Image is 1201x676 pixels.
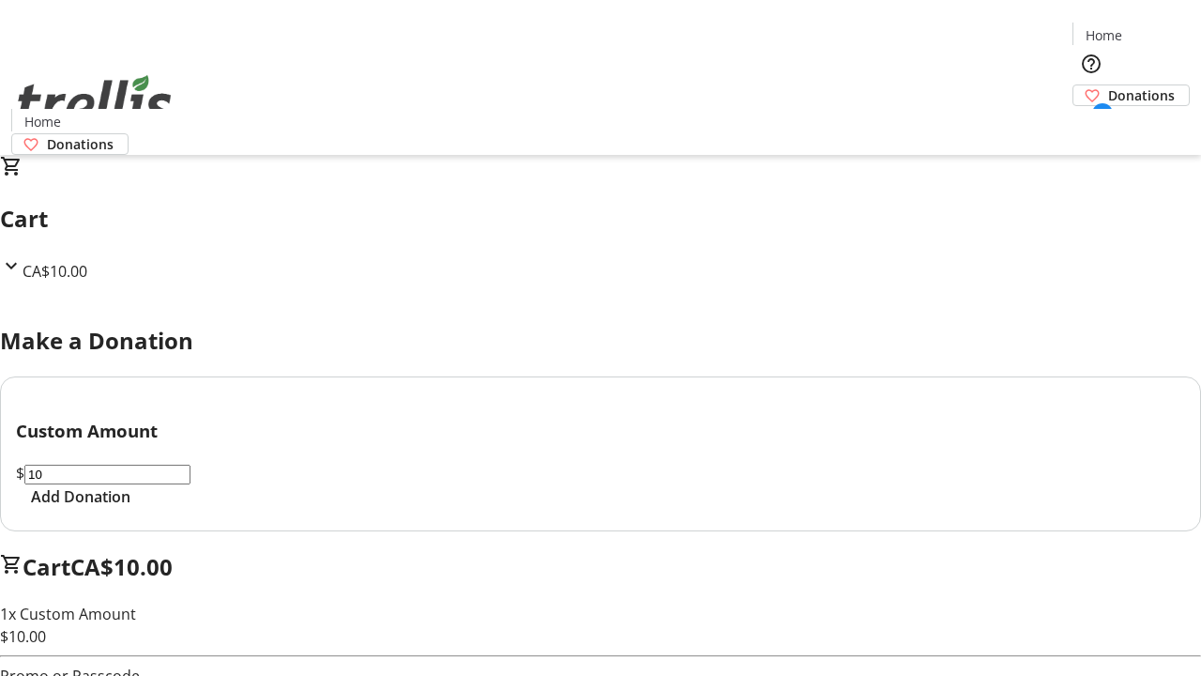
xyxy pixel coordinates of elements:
span: CA$10.00 [70,551,173,582]
span: Home [24,112,61,131]
span: Donations [47,134,114,154]
span: Donations [1108,85,1175,105]
span: CA$10.00 [23,261,87,282]
input: Donation Amount [24,465,190,484]
img: Orient E2E Organization ELzzEJYDvm's Logo [11,54,178,148]
h3: Custom Amount [16,418,1185,444]
button: Add Donation [16,485,145,508]
button: Cart [1072,106,1110,144]
span: Add Donation [31,485,130,508]
a: Home [1073,25,1133,45]
a: Donations [1072,84,1190,106]
button: Help [1072,45,1110,83]
span: Home [1086,25,1122,45]
span: $ [16,463,24,484]
a: Donations [11,133,129,155]
a: Home [12,112,72,131]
